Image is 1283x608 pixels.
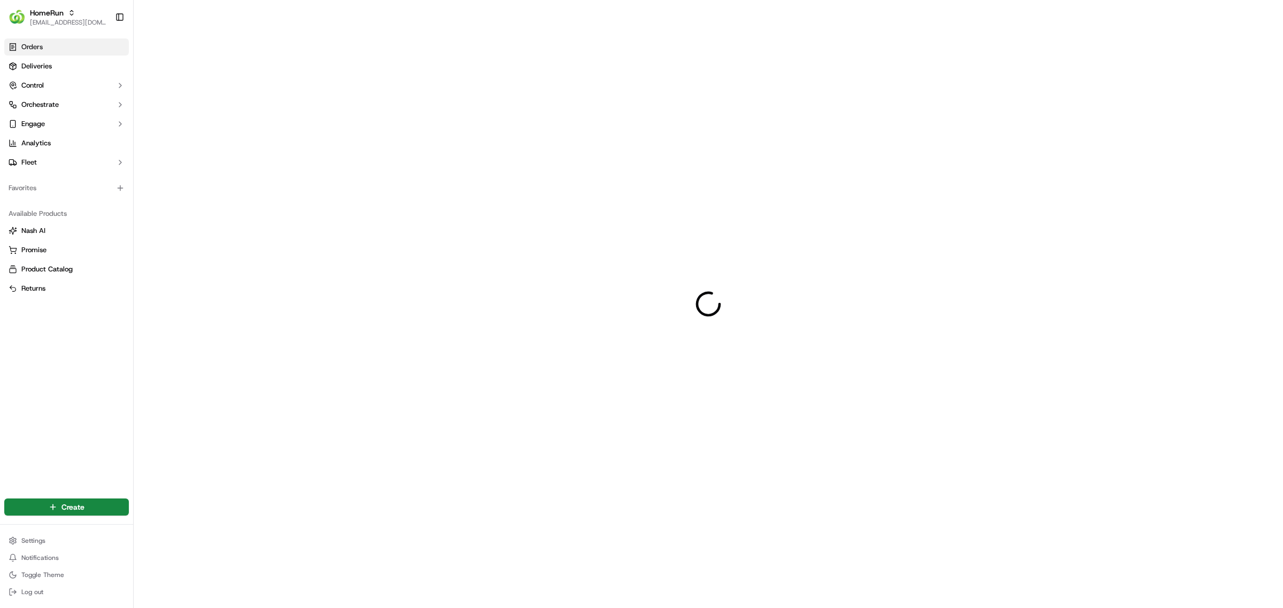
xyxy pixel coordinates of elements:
span: Toggle Theme [21,571,64,579]
a: Product Catalog [9,264,125,274]
span: Settings [21,536,45,545]
a: Analytics [4,135,129,152]
img: HomeRun [9,9,26,26]
a: Promise [9,245,125,255]
span: Control [21,81,44,90]
button: Toggle Theme [4,567,129,582]
button: Nash AI [4,222,129,239]
div: Favorites [4,180,129,197]
span: Analytics [21,138,51,148]
span: Orchestrate [21,100,59,110]
span: Fleet [21,158,37,167]
button: Settings [4,533,129,548]
span: Engage [21,119,45,129]
button: Engage [4,115,129,132]
span: Nash AI [21,226,45,236]
button: Log out [4,584,129,599]
button: HomeRun [30,7,64,18]
button: Returns [4,280,129,297]
button: Promise [4,241,129,259]
span: Create [61,502,84,512]
a: Returns [9,284,125,293]
a: Orders [4,38,129,56]
span: Log out [21,588,43,596]
button: Product Catalog [4,261,129,278]
div: Available Products [4,205,129,222]
span: Returns [21,284,45,293]
button: [EMAIL_ADDRESS][DOMAIN_NAME] [30,18,106,27]
button: Create [4,498,129,516]
button: Orchestrate [4,96,129,113]
span: Orders [21,42,43,52]
button: Fleet [4,154,129,171]
span: Deliveries [21,61,52,71]
span: Notifications [21,554,59,562]
button: Control [4,77,129,94]
button: HomeRunHomeRun[EMAIL_ADDRESS][DOMAIN_NAME] [4,4,111,30]
a: Deliveries [4,58,129,75]
span: Promise [21,245,47,255]
span: Product Catalog [21,264,73,274]
a: Nash AI [9,226,125,236]
button: Notifications [4,550,129,565]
